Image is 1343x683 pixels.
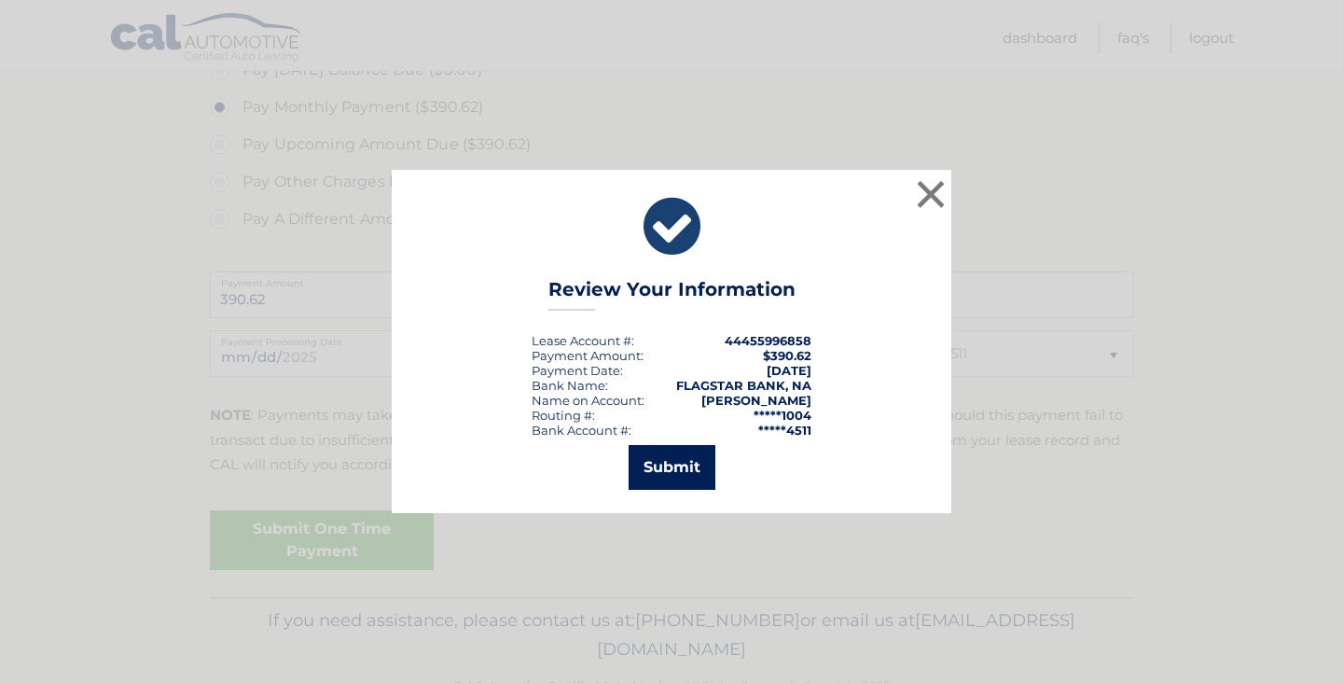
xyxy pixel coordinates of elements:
[532,363,620,378] span: Payment Date
[532,408,595,423] div: Routing #:
[763,348,811,363] span: $390.62
[532,333,634,348] div: Lease Account #:
[912,175,949,213] button: ×
[629,445,715,490] button: Submit
[532,378,608,393] div: Bank Name:
[767,363,811,378] span: [DATE]
[548,278,796,311] h3: Review Your Information
[725,333,811,348] strong: 44455996858
[532,348,644,363] div: Payment Amount:
[532,363,623,378] div: :
[676,378,811,393] strong: FLAGSTAR BANK, NA
[532,423,631,438] div: Bank Account #:
[701,393,811,408] strong: [PERSON_NAME]
[532,393,644,408] div: Name on Account:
